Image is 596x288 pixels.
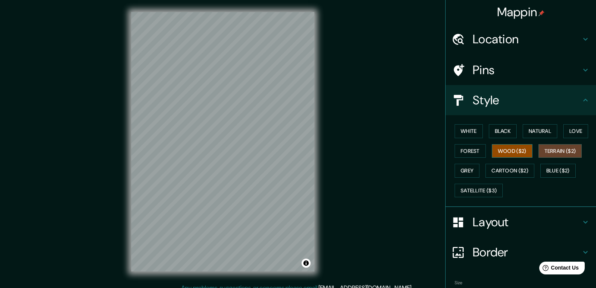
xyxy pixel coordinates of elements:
[473,215,581,230] h4: Layout
[497,5,545,20] h4: Mappin
[473,245,581,260] h4: Border
[446,55,596,85] div: Pins
[455,144,486,158] button: Forest
[473,32,581,47] h4: Location
[446,237,596,267] div: Border
[473,62,581,78] h4: Pins
[302,259,311,268] button: Toggle attribution
[485,164,534,178] button: Cartoon ($2)
[446,24,596,54] div: Location
[455,124,483,138] button: White
[538,144,582,158] button: Terrain ($2)
[455,280,463,286] label: Size
[489,124,517,138] button: Black
[446,85,596,115] div: Style
[455,164,479,178] button: Grey
[538,10,544,16] img: pin-icon.png
[455,184,503,198] button: Satellite ($3)
[529,259,588,280] iframe: Help widget launcher
[131,12,314,271] canvas: Map
[540,164,576,178] button: Blue ($2)
[523,124,557,138] button: Natural
[473,93,581,108] h4: Style
[446,207,596,237] div: Layout
[563,124,588,138] button: Love
[492,144,532,158] button: Wood ($2)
